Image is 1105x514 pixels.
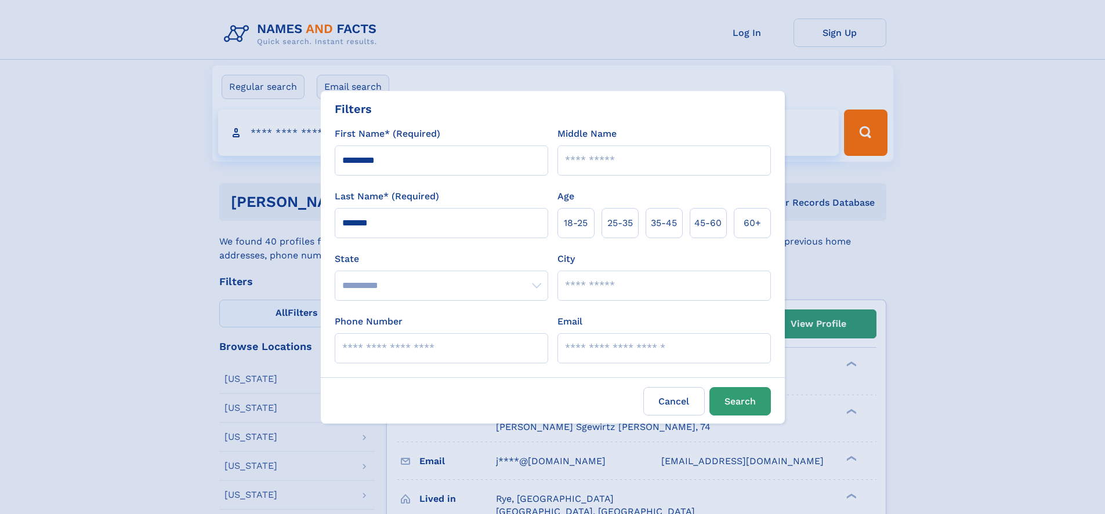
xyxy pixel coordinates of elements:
div: Filters [335,100,372,118]
label: Last Name* (Required) [335,189,439,203]
label: Phone Number [335,315,403,329]
label: Cancel [643,387,705,415]
span: 35‑45 [651,216,677,230]
span: 25‑35 [607,216,633,230]
button: Search [709,387,771,415]
label: Age [557,189,574,203]
span: 60+ [744,216,761,230]
label: Middle Name [557,127,617,141]
span: 45‑60 [694,216,722,230]
label: City [557,252,575,266]
label: Email [557,315,582,329]
label: First Name* (Required) [335,127,440,141]
span: 18‑25 [564,216,588,230]
label: State [335,252,548,266]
